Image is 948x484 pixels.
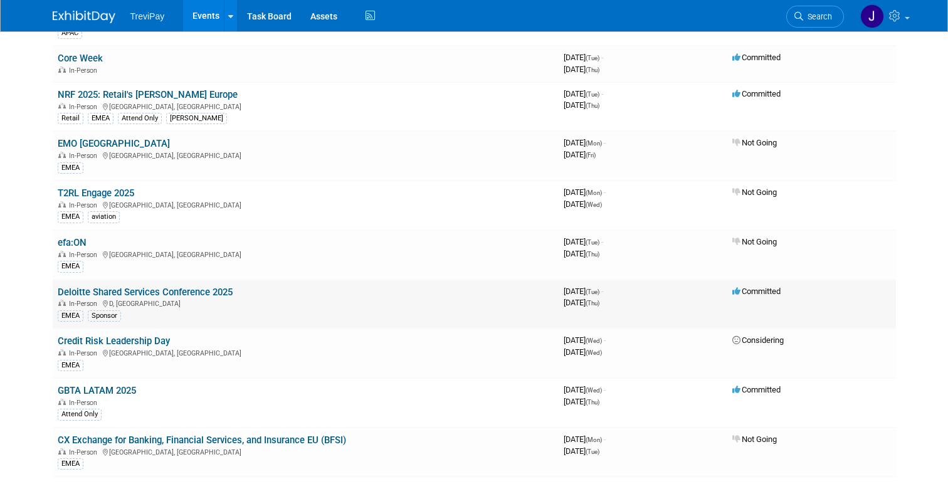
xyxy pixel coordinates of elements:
[586,201,602,208] span: (Wed)
[564,187,606,197] span: [DATE]
[564,385,606,394] span: [DATE]
[58,162,83,174] div: EMEA
[803,12,832,21] span: Search
[564,65,599,74] span: [DATE]
[58,298,554,308] div: D, [GEOGRAPHIC_DATA]
[564,53,603,62] span: [DATE]
[586,349,602,356] span: (Wed)
[564,347,602,357] span: [DATE]
[118,113,162,124] div: Attend Only
[586,436,602,443] span: (Mon)
[564,249,599,258] span: [DATE]
[732,434,777,444] span: Not Going
[586,239,599,246] span: (Tue)
[58,237,87,248] a: efa:ON
[58,101,554,111] div: [GEOGRAPHIC_DATA], [GEOGRAPHIC_DATA]
[58,199,554,209] div: [GEOGRAPHIC_DATA], [GEOGRAPHIC_DATA]
[58,187,134,199] a: T2RL Engage 2025
[58,138,170,149] a: EMO [GEOGRAPHIC_DATA]
[586,399,599,406] span: (Thu)
[732,89,781,98] span: Committed
[564,434,606,444] span: [DATE]
[58,66,66,73] img: In-Person Event
[732,53,781,62] span: Committed
[58,152,66,158] img: In-Person Event
[69,399,101,407] span: In-Person
[88,310,121,322] div: Sponsor
[564,335,606,345] span: [DATE]
[58,89,238,100] a: NRF 2025: Retail's [PERSON_NAME] Europe
[732,237,777,246] span: Not Going
[58,434,346,446] a: CX Exchange for Banking, Financial Services, and Insurance EU (BFSI)
[732,287,781,296] span: Committed
[88,113,113,124] div: EMEA
[586,102,599,109] span: (Thu)
[564,298,599,307] span: [DATE]
[58,251,66,257] img: In-Person Event
[58,113,83,124] div: Retail
[58,446,554,456] div: [GEOGRAPHIC_DATA], [GEOGRAPHIC_DATA]
[860,4,884,28] img: Jeff Coppolo
[58,300,66,306] img: In-Person Event
[69,251,101,259] span: In-Person
[586,448,599,455] span: (Tue)
[58,28,82,39] div: APAC
[69,349,101,357] span: In-Person
[53,11,115,23] img: ExhibitDay
[58,360,83,371] div: EMEA
[564,237,603,246] span: [DATE]
[58,211,83,223] div: EMEA
[58,103,66,109] img: In-Person Event
[69,300,101,308] span: In-Person
[130,11,165,21] span: TreviPay
[58,347,554,357] div: [GEOGRAPHIC_DATA], [GEOGRAPHIC_DATA]
[586,300,599,307] span: (Thu)
[786,6,844,28] a: Search
[586,140,602,147] span: (Mon)
[586,152,596,159] span: (Fri)
[58,399,66,405] img: In-Person Event
[601,287,603,296] span: -
[166,113,227,124] div: [PERSON_NAME]
[58,349,66,355] img: In-Person Event
[732,187,777,197] span: Not Going
[69,66,101,75] span: In-Person
[58,261,83,272] div: EMEA
[586,189,602,196] span: (Mon)
[58,201,66,208] img: In-Person Event
[564,89,603,98] span: [DATE]
[586,387,602,394] span: (Wed)
[604,434,606,444] span: -
[58,53,103,64] a: Core Week
[732,335,784,345] span: Considering
[69,103,101,111] span: In-Person
[586,91,599,98] span: (Tue)
[58,458,83,470] div: EMEA
[564,150,596,159] span: [DATE]
[58,385,136,396] a: GBTA LATAM 2025
[586,66,599,73] span: (Thu)
[58,335,170,347] a: Credit Risk Leadership Day
[58,310,83,322] div: EMEA
[58,409,102,420] div: Attend Only
[58,448,66,455] img: In-Person Event
[58,249,554,259] div: [GEOGRAPHIC_DATA], [GEOGRAPHIC_DATA]
[69,201,101,209] span: In-Person
[586,55,599,61] span: (Tue)
[69,152,101,160] span: In-Person
[732,138,777,147] span: Not Going
[601,89,603,98] span: -
[88,211,120,223] div: aviation
[564,446,599,456] span: [DATE]
[604,138,606,147] span: -
[69,448,101,456] span: In-Person
[564,397,599,406] span: [DATE]
[58,287,233,298] a: Deloitte Shared Services Conference 2025
[601,53,603,62] span: -
[604,385,606,394] span: -
[564,287,603,296] span: [DATE]
[586,288,599,295] span: (Tue)
[564,100,599,110] span: [DATE]
[604,187,606,197] span: -
[732,385,781,394] span: Committed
